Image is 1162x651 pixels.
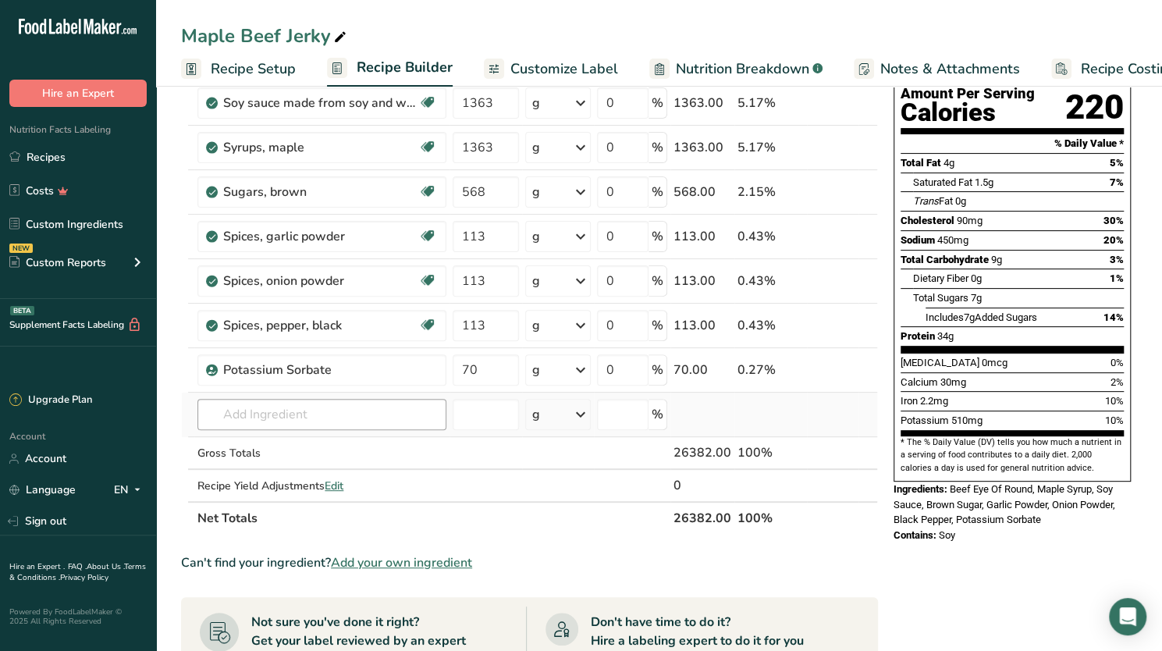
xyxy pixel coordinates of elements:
[68,561,87,572] a: FAQ .
[673,183,731,201] div: 568.00
[901,395,918,407] span: Iron
[9,476,76,503] a: Language
[223,138,418,157] div: Syrups, maple
[937,330,954,342] span: 34g
[901,215,954,226] span: Cholesterol
[901,87,1035,101] div: Amount Per Serving
[676,59,809,80] span: Nutrition Breakdown
[87,561,124,572] a: About Us .
[532,405,540,424] div: g
[197,445,446,461] div: Gross Totals
[913,272,968,284] span: Dietary Fiber
[1103,234,1124,246] span: 20%
[197,478,446,494] div: Recipe Yield Adjustments
[510,59,618,80] span: Customize Label
[737,183,804,201] div: 2.15%
[1103,311,1124,323] span: 14%
[114,481,147,500] div: EN
[1105,414,1124,426] span: 10%
[673,138,731,157] div: 1363.00
[901,134,1124,153] section: % Daily Value *
[737,227,804,246] div: 0.43%
[532,272,540,290] div: g
[9,254,106,271] div: Custom Reports
[926,311,1037,323] span: Includes Added Sugars
[737,443,804,462] div: 100%
[901,376,938,388] span: Calcium
[737,138,804,157] div: 5.17%
[734,501,807,534] th: 100%
[532,361,540,379] div: g
[331,553,472,572] span: Add your own ingredient
[894,529,936,541] span: Contains:
[737,316,804,335] div: 0.43%
[649,52,823,87] a: Nutrition Breakdown
[60,572,108,583] a: Privacy Policy
[532,227,540,246] div: g
[9,244,33,253] div: NEW
[673,94,731,112] div: 1363.00
[223,183,418,201] div: Sugars, brown
[223,361,418,379] div: Potassium Sorbate
[484,52,618,87] a: Customize Label
[894,483,947,495] span: Ingredients:
[194,501,670,534] th: Net Totals
[951,414,983,426] span: 510mg
[971,272,982,284] span: 0g
[211,59,296,80] span: Recipe Setup
[901,414,949,426] span: Potassium
[1110,254,1124,265] span: 3%
[181,52,296,87] a: Recipe Setup
[1110,176,1124,188] span: 7%
[975,176,993,188] span: 1.5g
[880,59,1020,80] span: Notes & Attachments
[325,478,343,493] span: Edit
[901,101,1035,124] div: Calories
[894,483,1115,525] span: Beef Eye Of Round, Maple Syrup, Soy Sauce, Brown Sugar, Garlic Powder, Onion Powder, Black Pepper...
[532,138,540,157] div: g
[181,22,350,50] div: Maple Beef Jerky
[901,357,979,368] span: [MEDICAL_DATA]
[532,94,540,112] div: g
[737,361,804,379] div: 0.27%
[1105,395,1124,407] span: 10%
[10,306,34,315] div: BETA
[737,94,804,112] div: 5.17%
[357,57,453,78] span: Recipe Builder
[251,613,466,650] div: Not sure you've done it right? Get your label reviewed by an expert
[9,607,147,626] div: Powered By FoodLabelMaker © 2025 All Rights Reserved
[673,227,731,246] div: 113.00
[673,272,731,290] div: 113.00
[971,292,982,304] span: 7g
[670,501,734,534] th: 26382.00
[854,52,1020,87] a: Notes & Attachments
[957,215,983,226] span: 90mg
[920,395,948,407] span: 2.2mg
[901,157,941,169] span: Total Fat
[223,316,418,335] div: Spices, pepper, black
[223,227,418,246] div: Spices, garlic powder
[673,316,731,335] div: 113.00
[591,613,804,650] div: Don't have time to do it? Hire a labeling expert to do it for you
[1110,376,1124,388] span: 2%
[673,443,731,462] div: 26382.00
[1109,598,1146,635] div: Open Intercom Messenger
[327,50,453,87] a: Recipe Builder
[940,376,966,388] span: 30mg
[913,195,953,207] span: Fat
[901,436,1124,475] section: * The % Daily Value (DV) tells you how much a nutrient in a serving of food contributes to a dail...
[197,399,446,430] input: Add Ingredient
[913,292,968,304] span: Total Sugars
[1065,87,1124,128] div: 220
[223,272,418,290] div: Spices, onion powder
[939,529,955,541] span: Soy
[9,80,147,107] button: Hire an Expert
[181,553,878,572] div: Can't find your ingredient?
[223,94,418,112] div: Soy sauce made from soy and wheat (shoyu)
[943,157,954,169] span: 4g
[982,357,1007,368] span: 0mcg
[9,393,92,408] div: Upgrade Plan
[913,195,939,207] i: Trans
[991,254,1002,265] span: 9g
[532,183,540,201] div: g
